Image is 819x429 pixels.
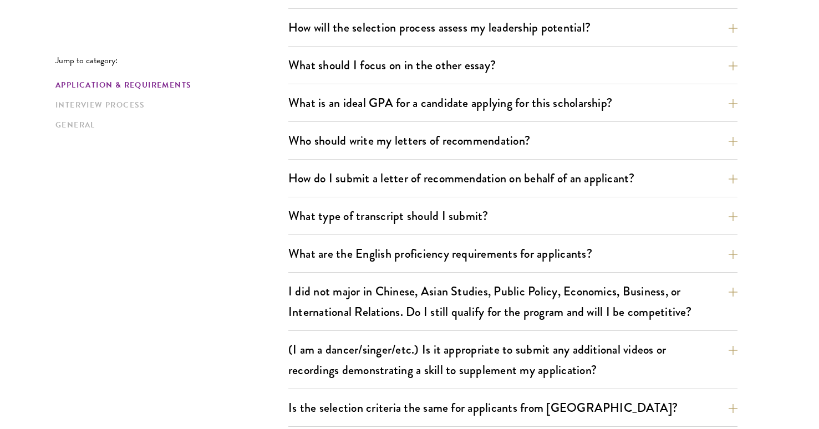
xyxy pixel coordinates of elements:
[288,203,737,228] button: What type of transcript should I submit?
[288,90,737,115] button: What is an ideal GPA for a candidate applying for this scholarship?
[288,279,737,324] button: I did not major in Chinese, Asian Studies, Public Policy, Economics, Business, or International R...
[288,53,737,78] button: What should I focus on in the other essay?
[55,119,282,131] a: General
[55,79,282,91] a: Application & Requirements
[288,128,737,153] button: Who should write my letters of recommendation?
[288,337,737,382] button: (I am a dancer/singer/etc.) Is it appropriate to submit any additional videos or recordings demon...
[288,241,737,266] button: What are the English proficiency requirements for applicants?
[55,99,282,111] a: Interview Process
[288,166,737,191] button: How do I submit a letter of recommendation on behalf of an applicant?
[55,55,288,65] p: Jump to category:
[288,15,737,40] button: How will the selection process assess my leadership potential?
[288,395,737,420] button: Is the selection criteria the same for applicants from [GEOGRAPHIC_DATA]?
